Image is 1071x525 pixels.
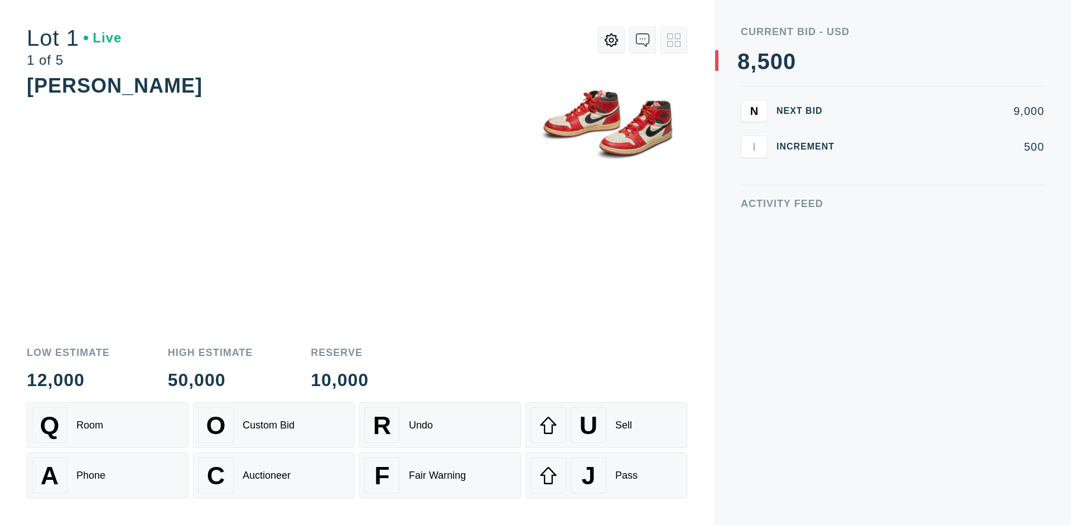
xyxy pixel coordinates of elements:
[311,371,369,389] div: 10,000
[374,461,389,490] span: F
[40,411,60,440] span: Q
[776,107,843,115] div: Next Bid
[27,348,110,358] div: Low Estimate
[770,50,783,73] div: 0
[615,470,638,481] div: Pass
[27,452,189,498] button: APhone
[752,140,756,153] span: I
[581,461,595,490] span: J
[27,54,122,67] div: 1 of 5
[409,470,466,481] div: Fair Warning
[776,142,843,151] div: Increment
[27,371,110,389] div: 12,000
[27,27,122,49] div: Lot 1
[525,452,687,498] button: JPass
[852,141,1044,152] div: 500
[41,461,59,490] span: A
[243,470,291,481] div: Auctioneer
[741,100,768,122] button: N
[168,371,253,389] div: 50,000
[311,348,369,358] div: Reserve
[193,402,355,448] button: OCustom Bid
[750,50,757,273] div: ,
[525,402,687,448] button: USell
[359,452,521,498] button: FFair Warning
[757,50,770,73] div: 5
[206,411,226,440] span: O
[27,402,189,448] button: QRoom
[207,461,225,490] span: C
[27,74,202,97] div: [PERSON_NAME]
[168,348,253,358] div: High Estimate
[737,50,750,73] div: 8
[193,452,355,498] button: CAuctioneer
[359,402,521,448] button: RUndo
[76,470,105,481] div: Phone
[409,420,433,431] div: Undo
[852,105,1044,117] div: 9,000
[580,411,597,440] span: U
[243,420,295,431] div: Custom Bid
[741,136,768,158] button: I
[783,50,796,73] div: 0
[84,31,122,45] div: Live
[750,104,758,117] span: N
[741,199,1044,209] div: Activity Feed
[373,411,391,440] span: R
[741,27,1044,37] div: Current Bid - USD
[615,420,632,431] div: Sell
[76,420,103,431] div: Room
